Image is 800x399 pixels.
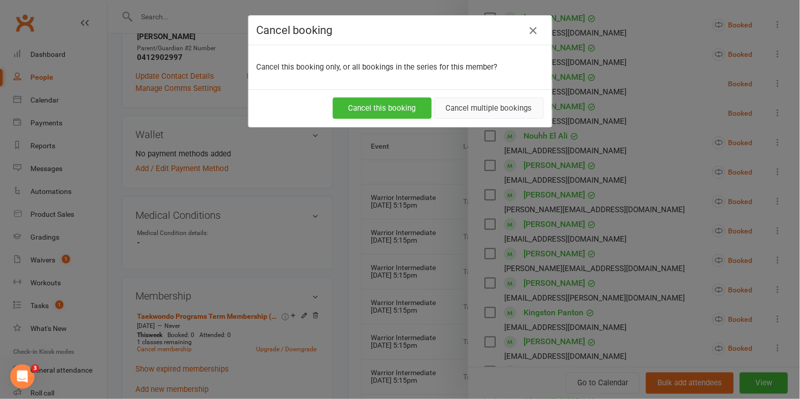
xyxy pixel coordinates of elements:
span: 3 [31,364,39,373]
button: Close [526,22,542,39]
button: Cancel multiple bookings [434,97,544,119]
p: Cancel this booking only, or all bookings in the series for this member? [257,61,544,73]
iframe: Intercom live chat [10,364,34,389]
button: Cancel this booking [333,97,432,119]
h4: Cancel booking [257,24,544,37]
